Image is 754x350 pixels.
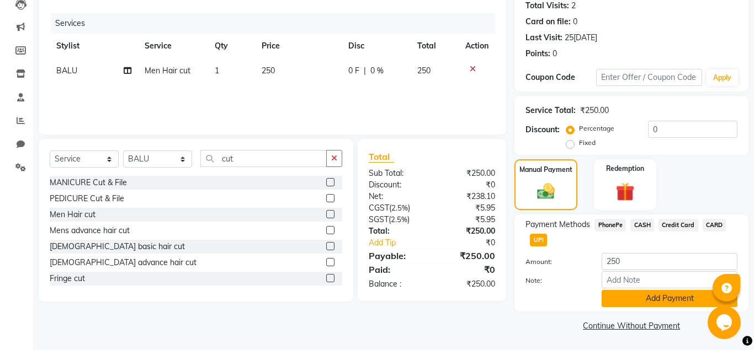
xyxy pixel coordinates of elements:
[208,34,255,58] th: Qty
[200,150,327,167] input: Search or Scan
[432,191,504,202] div: ₹238.10
[138,34,208,58] th: Service
[580,105,609,116] div: ₹250.00
[602,271,737,288] input: Add Note
[432,249,504,262] div: ₹250.00
[369,203,389,213] span: CGST
[707,69,738,86] button: Apply
[50,177,127,189] div: MANICURE Cut & File
[255,34,342,58] th: Price
[432,179,504,191] div: ₹0
[659,219,698,231] span: Credit Card
[50,241,185,252] div: [DEMOGRAPHIC_DATA] basic hair cut
[50,225,130,236] div: Mens advance hair cut
[517,276,593,286] label: Note:
[370,65,384,77] span: 0 %
[553,48,557,60] div: 0
[145,66,190,76] span: Men Hair cut
[360,179,432,191] div: Discount:
[51,13,503,34] div: Services
[703,219,726,231] span: CARD
[369,214,389,224] span: SGST
[411,34,459,58] th: Total
[525,124,560,136] div: Discount:
[565,32,597,44] div: 25[DATE]
[391,203,408,212] span: 2.5%
[50,34,138,58] th: Stylist
[56,66,77,76] span: BALU
[573,16,577,28] div: 0
[215,66,219,76] span: 1
[360,263,432,276] div: Paid:
[525,105,576,116] div: Service Total:
[525,32,562,44] div: Last Visit:
[360,225,432,237] div: Total:
[50,257,197,268] div: [DEMOGRAPHIC_DATA] advance hair cut
[459,34,495,58] th: Action
[50,193,124,204] div: PEDICURE Cut & File
[432,225,504,237] div: ₹250.00
[594,219,626,231] span: PhonePe
[525,219,590,230] span: Payment Methods
[432,168,504,179] div: ₹250.00
[596,69,702,86] input: Enter Offer / Coupon Code
[517,320,746,332] a: Continue Without Payment
[342,34,410,58] th: Disc
[708,306,743,339] iframe: chat widget
[519,165,572,175] label: Manual Payment
[364,65,366,77] span: |
[262,66,275,76] span: 250
[50,273,85,284] div: Fringe cut
[360,237,444,249] a: Add Tip
[525,48,550,60] div: Points:
[360,168,432,179] div: Sub Total:
[444,237,503,249] div: ₹0
[579,123,614,133] label: Percentage
[532,181,560,202] img: _cash.svg
[348,65,359,77] span: 0 F
[360,249,432,262] div: Payable:
[360,202,432,214] div: ( )
[602,290,737,307] button: Add Payment
[369,151,394,163] span: Total
[630,219,654,231] span: CASH
[610,180,640,203] img: _gift.svg
[432,263,504,276] div: ₹0
[417,66,431,76] span: 250
[360,191,432,202] div: Net:
[432,202,504,214] div: ₹5.95
[606,164,644,174] label: Redemption
[432,214,504,225] div: ₹5.95
[525,72,596,83] div: Coupon Code
[360,278,432,290] div: Balance :
[50,209,95,220] div: Men Hair cut
[602,253,737,270] input: Amount
[360,214,432,225] div: ( )
[517,257,593,267] label: Amount:
[530,234,547,246] span: UPI
[579,138,596,148] label: Fixed
[391,215,407,224] span: 2.5%
[432,278,504,290] div: ₹250.00
[525,16,571,28] div: Card on file:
